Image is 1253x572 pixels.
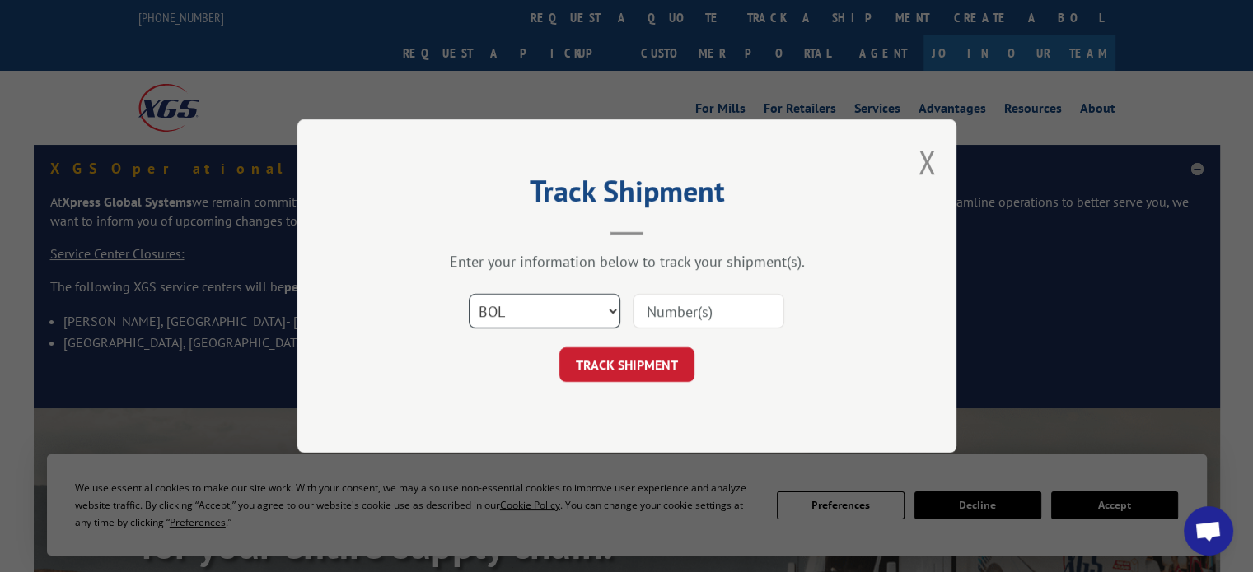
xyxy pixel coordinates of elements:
h2: Track Shipment [380,179,874,211]
button: TRACK SHIPMENT [559,347,694,382]
input: Number(s) [633,294,784,328]
div: Enter your information below to track your shipment(s). [380,252,874,271]
button: Close modal [918,140,936,184]
a: Open chat [1184,506,1233,556]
